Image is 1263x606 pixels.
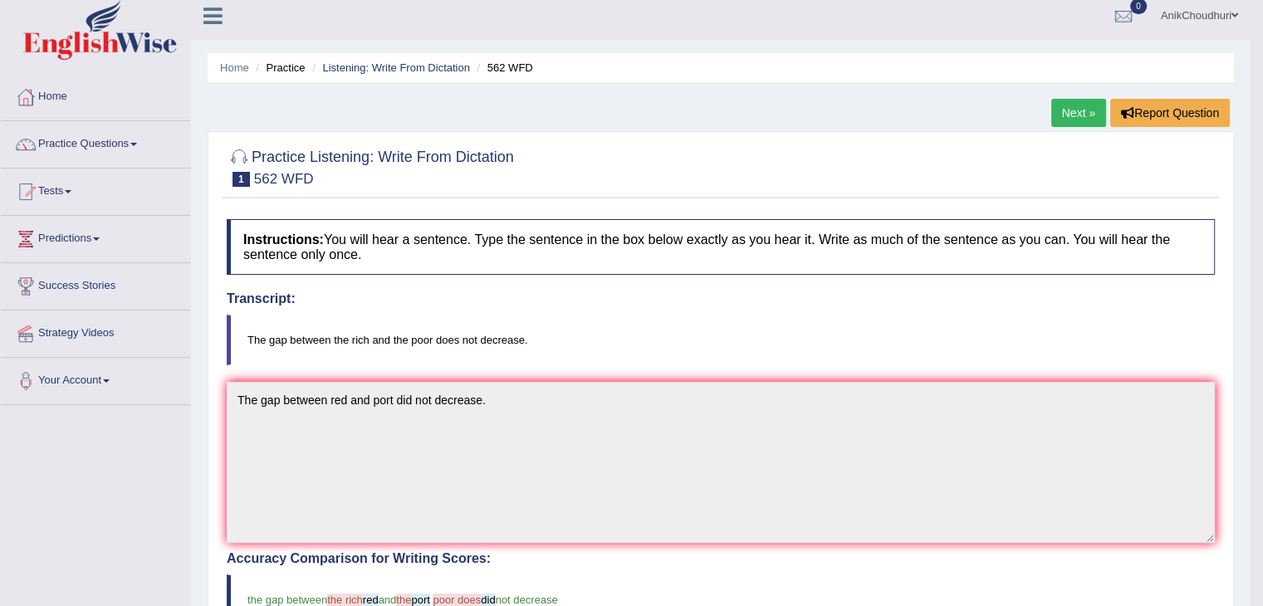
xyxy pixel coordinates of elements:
[227,145,514,187] h2: Practice Listening: Write From Dictation
[220,61,249,74] a: Home
[243,232,324,247] b: Instructions:
[473,60,533,76] li: 562 WFD
[252,60,305,76] li: Practice
[1,263,190,305] a: Success Stories
[322,61,470,74] a: Listening: Write From Dictation
[396,594,411,606] span: the
[411,594,429,606] span: port
[247,594,327,606] span: the gap between
[481,594,495,606] span: did
[227,315,1215,365] blockquote: The gap between the rich and the poor does not decrease.
[433,594,481,606] span: poor does
[1,216,190,257] a: Predictions
[1,121,190,163] a: Practice Questions
[363,594,379,606] span: red
[1051,99,1106,127] a: Next »
[233,172,250,187] span: 1
[227,219,1215,275] h4: You will hear a sentence. Type the sentence in the box below exactly as you hear it. Write as muc...
[1,169,190,210] a: Tests
[1,358,190,399] a: Your Account
[1,74,190,115] a: Home
[1110,99,1230,127] button: Report Question
[327,594,363,606] span: the rich
[379,594,397,606] span: and
[254,171,314,187] small: 562 WFD
[1,310,190,352] a: Strategy Videos
[227,551,1215,566] h4: Accuracy Comparison for Writing Scores:
[227,291,1215,306] h4: Transcript:
[496,594,558,606] span: not decrease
